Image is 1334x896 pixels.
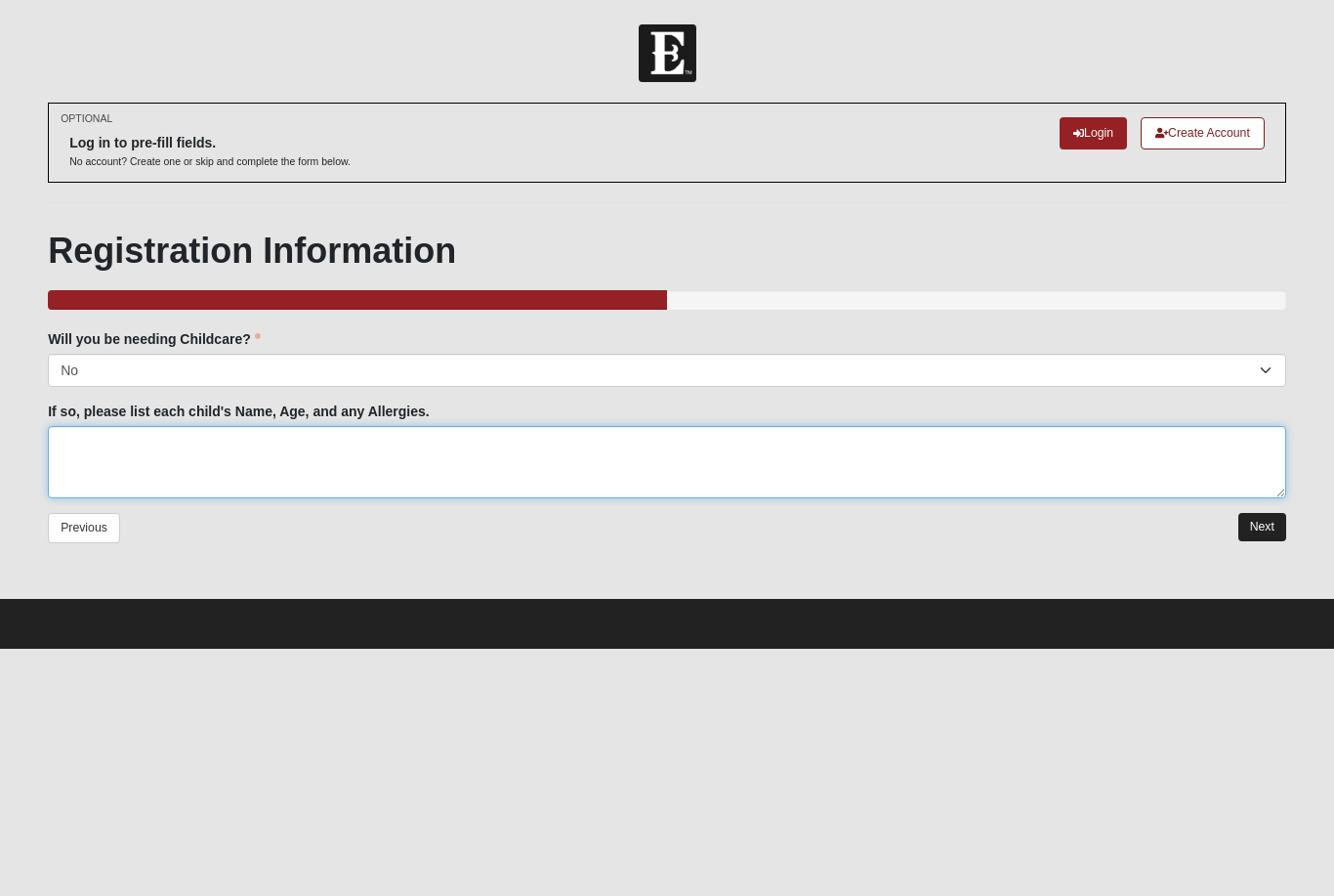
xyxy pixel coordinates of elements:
[639,24,696,82] img: Church of Eleven22 Logo
[61,111,112,126] small: OPTIONAL
[69,135,351,151] h6: Log in to pre-fill fields.
[69,154,351,169] p: No account? Create one or skip and complete the form below.
[1060,117,1127,149] a: Login
[1141,117,1265,149] a: Create Account
[48,329,261,349] label: Will you be needing Childcare?
[48,230,1286,272] h1: Registration Information
[48,402,430,421] label: If so, please list each child's Name, Age, and any Allergies.
[48,513,120,543] a: Previous
[1238,513,1286,541] a: Next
